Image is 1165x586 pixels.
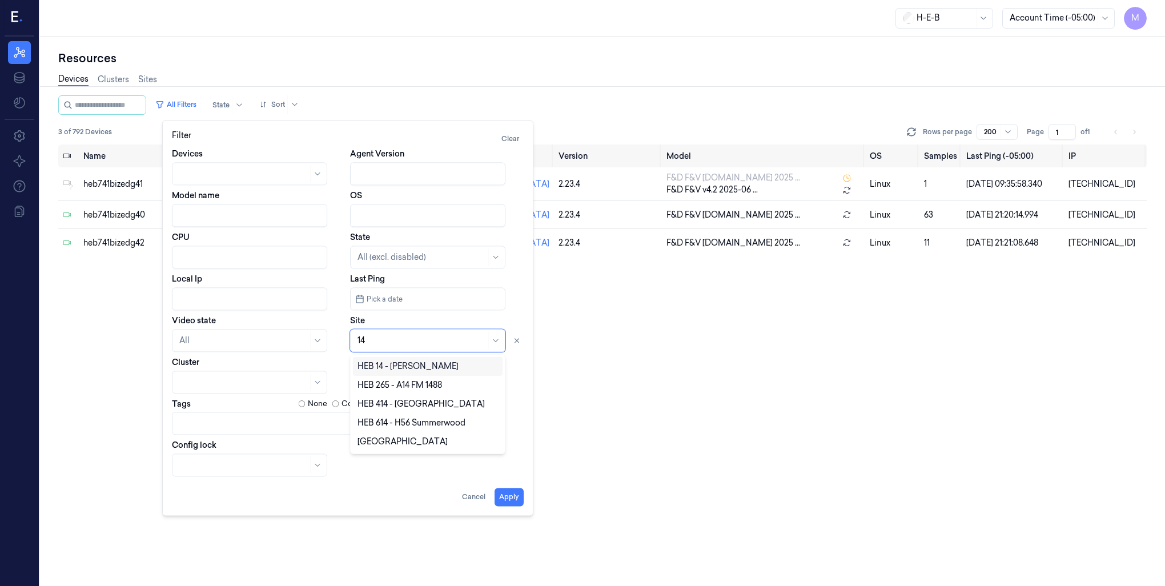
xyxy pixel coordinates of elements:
div: HEB 14 - [PERSON_NAME] [357,360,459,372]
nav: pagination [1108,124,1142,140]
label: None [308,398,327,410]
a: Sites [138,74,157,86]
div: heb741bizedg42 [83,237,210,249]
label: Site [350,315,365,326]
div: heb741bizedg40 [83,209,210,221]
p: linux [870,178,915,190]
label: Cluster [172,356,199,368]
th: Name [79,145,215,167]
label: Tags [172,400,191,408]
span: 3 of 792 Devices [58,127,112,137]
div: [TECHNICAL_ID] [1068,209,1142,221]
p: linux [870,209,915,221]
button: All Filters [151,95,201,114]
p: linux [870,237,915,249]
label: Contains any [342,398,388,410]
label: State [350,231,370,243]
div: HEB 265 - A14 FM 1488 [357,379,442,391]
div: [TECHNICAL_ID] [1068,178,1142,190]
div: 11 [924,237,957,249]
label: Video state [172,315,216,326]
div: [DATE] 09:35:58.340 [966,178,1059,190]
button: Clear [497,130,524,148]
span: F&D F&V [DOMAIN_NAME] 2025 ... [666,209,800,221]
th: Last Ping (-05:00) [962,145,1063,167]
th: Model [662,145,865,167]
button: Pick a date [350,287,505,310]
span: of 1 [1080,127,1099,137]
div: HEB 614 - H56 Summerwood [357,417,465,429]
label: OS [350,190,362,201]
th: Version [554,145,662,167]
div: [DATE] 21:21:08.648 [966,237,1059,249]
div: [DATE] 21:20:14.994 [966,209,1059,221]
th: Samples [919,145,962,167]
span: Pick a date [364,294,403,304]
p: Rows per page [923,127,972,137]
label: Model name [172,190,219,201]
div: Filter [172,130,524,148]
span: F&D F&V [DOMAIN_NAME] 2025 ... [666,172,800,184]
div: 2.23.4 [559,209,657,221]
span: Page [1027,127,1044,137]
div: 2.23.4 [559,178,657,190]
div: 2.23.4 [559,237,657,249]
button: Apply [495,488,524,506]
button: M [1124,7,1147,30]
a: Devices [58,73,89,86]
label: Local Ip [172,273,202,284]
div: 1 [924,178,957,190]
label: Agent Version [350,148,404,159]
span: F&D F&V [DOMAIN_NAME] 2025 ... [666,237,800,249]
div: HEB 414 - [GEOGRAPHIC_DATA] [357,398,485,410]
label: Last Ping [350,273,385,284]
div: 63 [924,209,957,221]
a: Clusters [98,74,129,86]
div: [GEOGRAPHIC_DATA] [357,436,448,448]
div: heb741bizedg41 [83,178,210,190]
div: [TECHNICAL_ID] [1068,237,1142,249]
th: OS [865,145,919,167]
label: CPU [172,231,190,243]
label: Config lock [172,439,216,451]
span: F&D F&V v4.2 2025-06 ... [666,184,758,196]
th: IP [1064,145,1147,167]
div: Resources [58,50,1147,66]
button: Cancel [457,488,490,506]
label: Devices [172,148,203,159]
